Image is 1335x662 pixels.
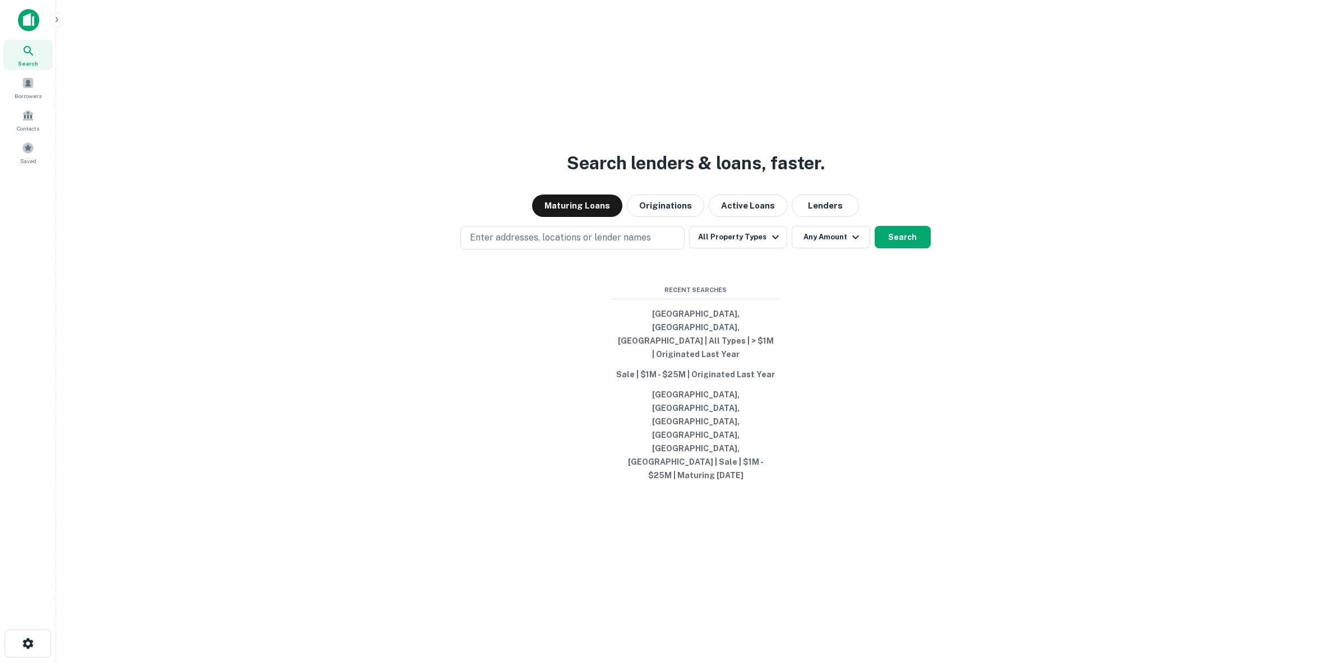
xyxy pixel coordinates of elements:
button: Originations [627,195,704,217]
button: Sale | $1M - $25M | Originated Last Year [612,364,780,385]
button: All Property Types [689,226,787,248]
iframe: Chat Widget [1279,572,1335,626]
span: Search [18,59,38,68]
button: Any Amount [792,226,870,248]
button: [GEOGRAPHIC_DATA], [GEOGRAPHIC_DATA], [GEOGRAPHIC_DATA] | All Types | > $1M | Originated Last Year [612,304,780,364]
span: Contacts [17,124,39,133]
h3: Search lenders & loans, faster. [567,150,825,177]
img: capitalize-icon.png [18,9,39,31]
span: Saved [20,156,36,165]
button: Maturing Loans [532,195,622,217]
button: [GEOGRAPHIC_DATA], [GEOGRAPHIC_DATA], [GEOGRAPHIC_DATA], [GEOGRAPHIC_DATA], [GEOGRAPHIC_DATA], [G... [612,385,780,485]
button: Active Loans [709,195,787,217]
button: Search [875,226,931,248]
p: Enter addresses, locations or lender names [470,231,651,244]
a: Borrowers [3,72,53,103]
a: Search [3,40,53,70]
button: Enter addresses, locations or lender names [460,226,685,249]
a: Contacts [3,105,53,135]
span: Borrowers [15,91,41,100]
button: Lenders [792,195,859,217]
span: Recent Searches [612,285,780,295]
a: Saved [3,137,53,168]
